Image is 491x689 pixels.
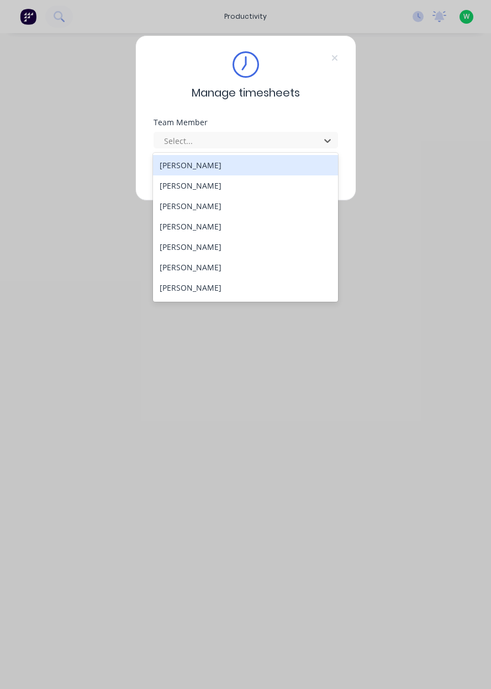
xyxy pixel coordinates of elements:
[192,84,300,101] span: Manage timesheets
[153,237,338,257] div: [PERSON_NAME]
[153,216,338,237] div: [PERSON_NAME]
[153,298,338,318] div: [PERSON_NAME]
[153,196,338,216] div: [PERSON_NAME]
[153,155,338,175] div: [PERSON_NAME]
[153,257,338,277] div: [PERSON_NAME]
[153,175,338,196] div: [PERSON_NAME]
[154,119,338,126] div: Team Member
[153,277,338,298] div: [PERSON_NAME]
